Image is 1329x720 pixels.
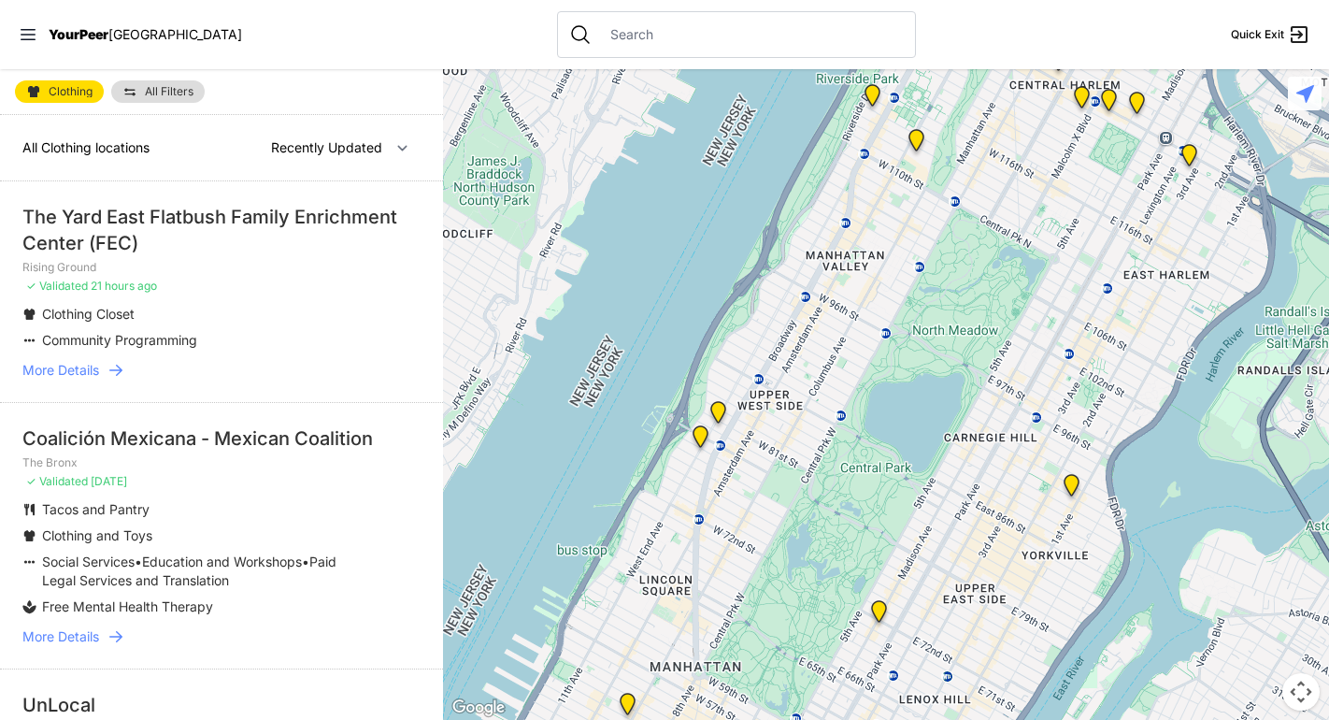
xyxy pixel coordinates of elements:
a: All Filters [111,80,205,103]
div: The Cathedral Church of St. John the Divine [897,122,936,166]
span: • [135,554,142,569]
div: East Harlem [1118,84,1156,129]
span: Community Programming [42,332,197,348]
a: Quick Exit [1231,23,1310,46]
div: Manhattan [1090,81,1128,126]
span: Quick Exit [1231,27,1284,42]
span: • [302,554,309,569]
span: [DATE] [91,474,127,488]
div: Pathways Adult Drop-In Program [699,394,737,439]
div: Main Location [1170,137,1208,181]
span: Clothing and Toys [42,527,152,543]
a: More Details [22,627,421,646]
span: All Clothing locations [22,139,150,155]
span: Education and Workshops [142,554,302,569]
a: More Details [22,361,421,380]
span: YourPeer [49,26,108,42]
span: All Filters [145,86,193,97]
span: Tacos and Pantry [42,501,150,517]
span: More Details [22,627,99,646]
span: ✓ Validated [26,474,88,488]
a: YourPeer[GEOGRAPHIC_DATA] [49,29,242,40]
span: More Details [22,361,99,380]
span: 21 hours ago [91,279,157,293]
span: ✓ Validated [26,279,88,293]
input: Search [599,25,904,44]
span: Social Services [42,554,135,569]
div: Manhattan [860,593,898,638]
div: Coalición Mexicana - Mexican Coalition [22,425,421,452]
span: Free Mental Health Therapy [42,598,213,614]
span: [GEOGRAPHIC_DATA] [108,26,242,42]
a: Open this area in Google Maps (opens a new window) [448,696,509,720]
span: Clothing Closet [42,306,135,322]
div: UnLocal [22,692,421,718]
p: Rising Ground [22,260,421,275]
a: Clothing [15,80,104,103]
div: Ford Hall [853,77,892,122]
div: The Yard East Flatbush Family Enrichment Center (FEC) [22,204,421,256]
div: Avenue Church [1052,467,1091,511]
img: Google [448,696,509,720]
p: The Bronx [22,455,421,470]
span: Clothing [49,86,93,97]
button: Map camera controls [1282,673,1320,711]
